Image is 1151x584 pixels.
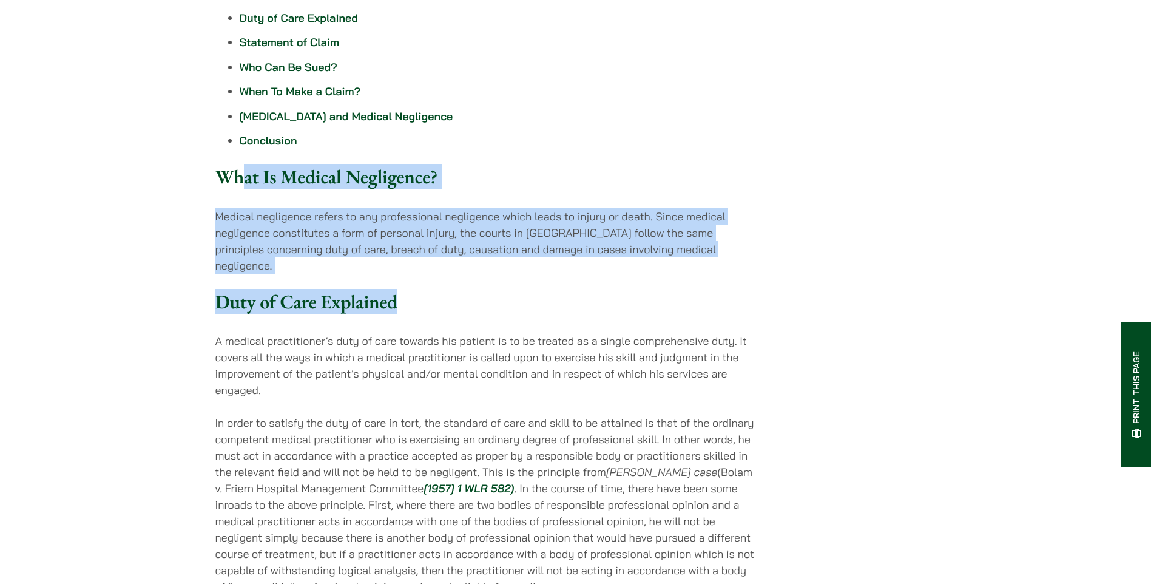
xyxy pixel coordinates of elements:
a: Duty of Care Explained [240,11,359,25]
a: Statement of Claim [240,35,340,49]
strong: Duty of Care Explained [215,289,397,314]
p: A medical practitioner’s duty of care towards his patient is to be treated as a single comprehens... [215,333,756,398]
a: Conclusion [240,134,297,148]
em: [PERSON_NAME] case [606,465,718,479]
a: [MEDICAL_DATA] and Medical Negligence [240,109,453,123]
h3: What Is Medical Negligence? [215,165,756,188]
a: [1957] 1 WLR 582) [424,481,514,495]
a: Who Can Be Sued? [240,60,337,74]
p: Medical negligence refers to any professional negligence which leads to injury or death. Since me... [215,208,756,274]
a: When To Make a Claim? [240,84,361,98]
